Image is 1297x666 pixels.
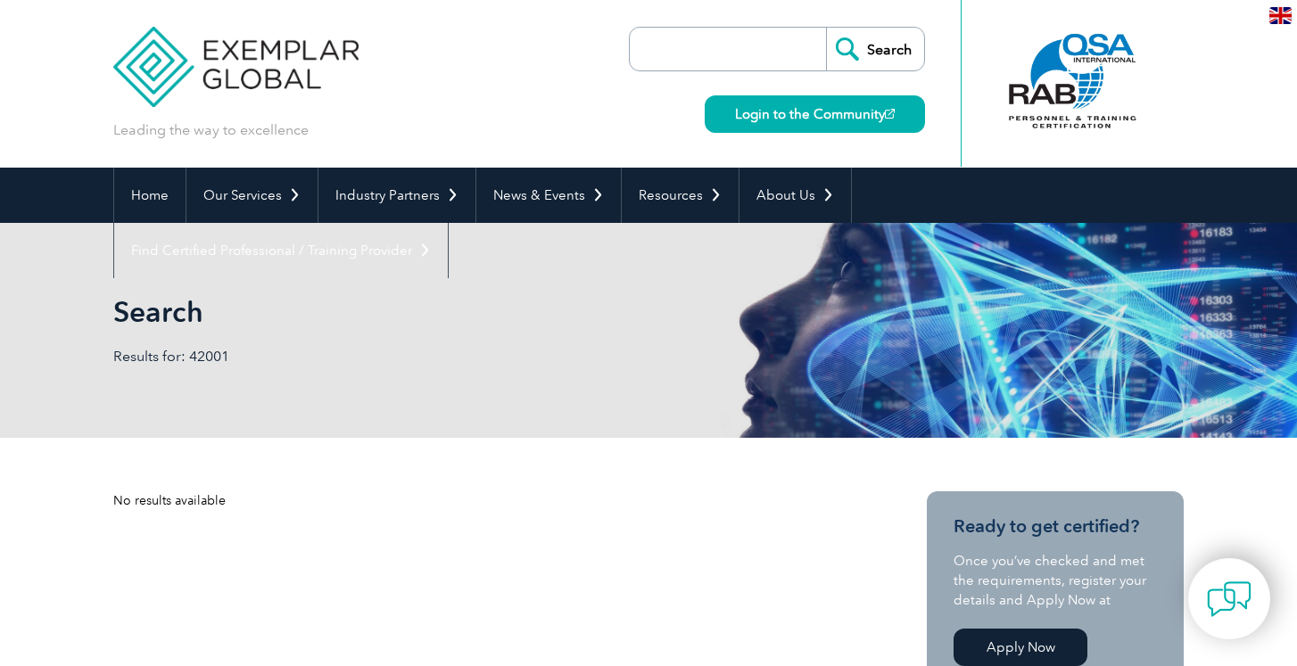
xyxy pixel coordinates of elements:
h3: Ready to get certified? [954,515,1157,538]
img: open_square.png [885,109,895,119]
a: Industry Partners [318,168,475,223]
div: No results available [113,491,863,510]
img: contact-chat.png [1207,577,1252,621]
p: Once you’ve checked and met the requirements, register your details and Apply Now at [954,551,1157,610]
a: Login to the Community [705,95,925,133]
input: Search [826,28,924,70]
h1: Search [113,294,798,329]
a: Our Services [186,168,318,223]
a: Home [114,168,186,223]
a: Resources [622,168,739,223]
img: en [1269,7,1292,24]
p: Leading the way to excellence [113,120,309,140]
a: Find Certified Professional / Training Provider [114,223,448,278]
a: Apply Now [954,629,1087,666]
a: About Us [739,168,851,223]
p: Results for: 42001 [113,347,648,366]
a: News & Events [476,168,621,223]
